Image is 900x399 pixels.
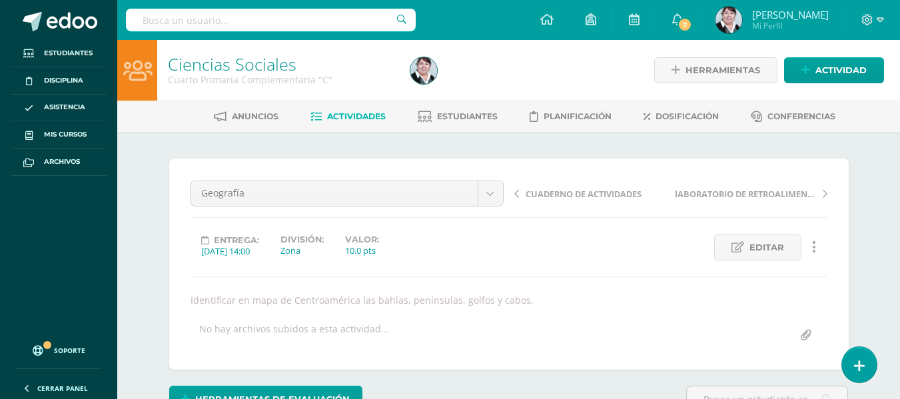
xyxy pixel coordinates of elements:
a: Conferencias [751,106,835,127]
div: 10.0 pts [345,244,379,256]
span: Soporte [54,346,85,355]
span: Geografía [201,181,468,206]
a: CUADERNO DE ACTIVIDADES [514,187,671,200]
a: Geografía [191,181,503,206]
label: Valor: [345,234,379,244]
span: Estudiantes [437,111,498,121]
span: Archivos [44,157,80,167]
a: Estudiantes [418,106,498,127]
span: Dosificación [656,111,719,121]
span: lABORATORIO DE RETROALIMENTACION [675,188,816,200]
a: Archivos [11,149,107,176]
a: Herramientas [654,57,777,83]
span: Mis cursos [44,129,87,140]
span: Anuncios [232,111,278,121]
a: Asistencia [11,95,107,122]
div: Zona [280,244,324,256]
div: [DATE] 14:00 [201,245,259,257]
span: Entrega: [214,235,259,245]
a: Disciplina [11,67,107,95]
a: Actividad [784,57,884,83]
input: Busca un usuario... [126,9,416,31]
span: Planificación [544,111,612,121]
span: Conferencias [767,111,835,121]
a: Mis cursos [11,121,107,149]
a: Anuncios [214,106,278,127]
span: Asistencia [44,102,85,113]
a: Soporte [16,332,101,365]
span: Actividades [327,111,386,121]
span: Mi Perfil [752,20,829,31]
a: Actividades [310,106,386,127]
img: 0546215f4739b1a40d9653edd969ea5b.png [715,7,742,33]
div: Cuarto Primaria Complementaria 'C' [168,73,394,86]
span: [PERSON_NAME] [752,8,829,21]
label: División: [280,234,324,244]
span: Estudiantes [44,48,93,59]
span: 7 [677,17,692,32]
a: lABORATORIO DE RETROALIMENTACION [671,187,827,200]
span: Disciplina [44,75,83,86]
img: 0546215f4739b1a40d9653edd969ea5b.png [410,57,437,84]
span: Editar [749,235,784,260]
div: Identificar en mapa de Centroamérica las bahías, penínsulas, golfos y cabos. [185,294,833,306]
a: Estudiantes [11,40,107,67]
a: Planificación [530,106,612,127]
div: No hay archivos subidos a esta actividad... [199,322,389,348]
span: Cerrar panel [37,384,88,393]
span: CUADERNO DE ACTIVIDADES [526,188,642,200]
span: Herramientas [685,58,760,83]
h1: Ciencias Sociales [168,55,394,73]
a: Ciencias Sociales [168,53,296,75]
span: Actividad [815,58,867,83]
a: Dosificación [644,106,719,127]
